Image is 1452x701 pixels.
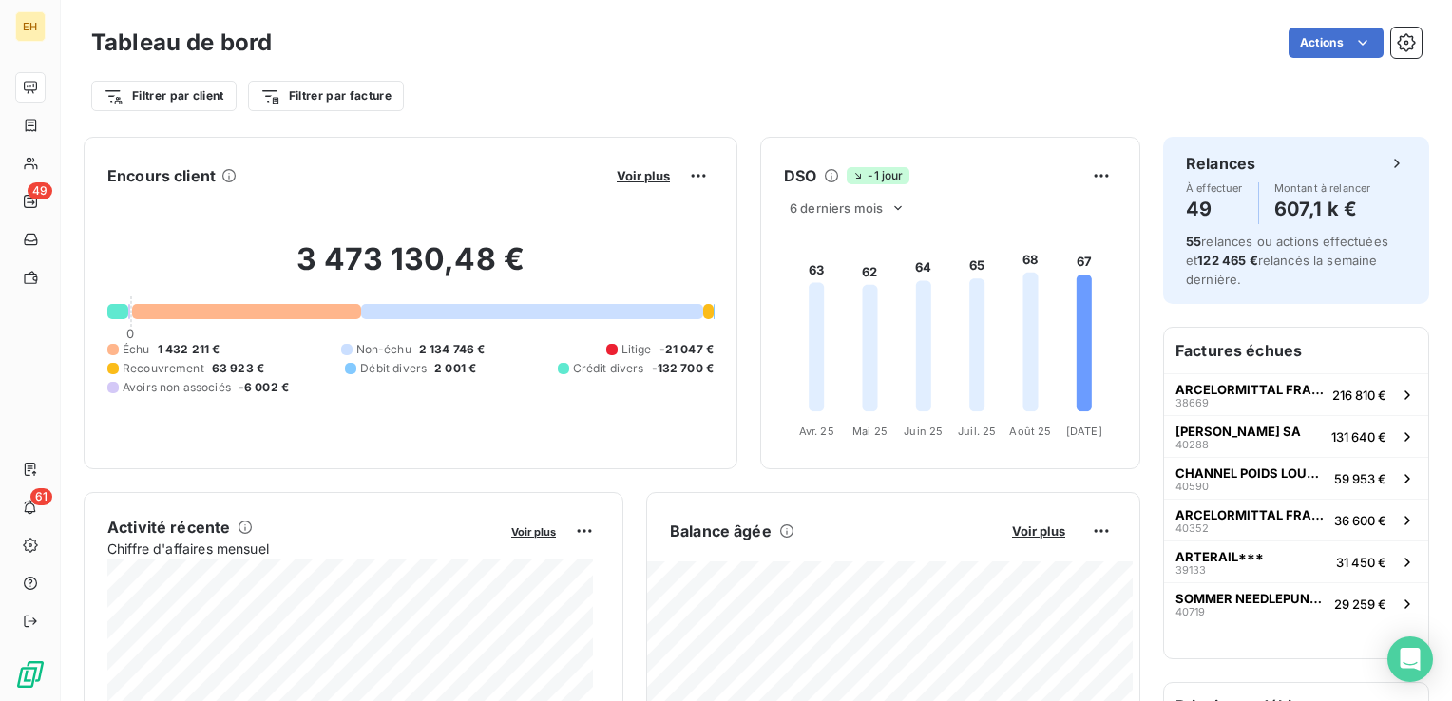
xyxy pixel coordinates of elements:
[239,379,289,396] span: -6 002 €
[1164,373,1428,415] button: ARCELORMITTAL FRANCE - Site de Mardyck38669216 810 €
[15,659,46,690] img: Logo LeanPay
[1334,597,1386,612] span: 29 259 €
[573,360,644,377] span: Crédit divers
[1164,328,1428,373] h6: Factures échues
[91,26,272,60] h3: Tableau de bord
[1334,471,1386,486] span: 59 953 €
[360,360,427,377] span: Débit divers
[356,341,411,358] span: Non-échu
[784,164,816,187] h6: DSO
[1197,253,1257,268] span: 122 465 €
[212,360,264,377] span: 63 923 €
[847,167,908,184] span: -1 jour
[1164,415,1428,457] button: [PERSON_NAME] SA40288131 640 €
[1164,582,1428,624] button: SOMMER NEEDLEPUNCH***4071929 259 €
[1331,429,1386,445] span: 131 640 €
[617,168,670,183] span: Voir plus
[1006,522,1071,540] button: Voir plus
[1387,636,1433,682] div: Open Intercom Messenger
[1175,522,1209,534] span: 40352
[1336,555,1386,570] span: 31 450 €
[126,326,134,341] span: 0
[511,525,556,539] span: Voir plus
[1175,606,1205,617] span: 40719
[1274,194,1371,224] h4: 607,1 k €
[1274,182,1371,194] span: Montant à relancer
[611,167,676,184] button: Voir plus
[799,425,834,438] tspan: Avr. 25
[30,488,52,505] span: 61
[652,360,715,377] span: -132 700 €
[1175,382,1325,397] span: ARCELORMITTAL FRANCE - Site de Mardyck
[15,11,46,42] div: EH
[1175,465,1327,481] span: CHANNEL POIDS LOURDS CALAIS***
[659,341,714,358] span: -21 047 €
[1175,481,1209,492] span: 40590
[790,200,883,216] span: 6 derniers mois
[28,182,52,199] span: 49
[621,341,652,358] span: Litige
[1175,591,1327,606] span: SOMMER NEEDLEPUNCH***
[1066,425,1102,438] tspan: [DATE]
[1186,182,1243,194] span: À effectuer
[123,341,150,358] span: Échu
[1009,425,1051,438] tspan: Août 25
[107,539,498,559] span: Chiffre d'affaires mensuel
[1164,540,1428,582] button: ARTERAIL***3913331 450 €
[1334,513,1386,528] span: 36 600 €
[1186,152,1255,175] h6: Relances
[123,379,231,396] span: Avoirs non associés
[852,425,888,438] tspan: Mai 25
[123,360,204,377] span: Recouvrement
[107,240,714,297] h2: 3 473 130,48 €
[1164,499,1428,540] button: ARCELORMITTAL FRANCE - Site de [GEOGRAPHIC_DATA]4035236 600 €
[1289,28,1384,58] button: Actions
[158,341,220,358] span: 1 432 211 €
[1012,523,1065,539] span: Voir plus
[1175,564,1206,576] span: 39133
[107,164,216,187] h6: Encours client
[1175,424,1301,439] span: [PERSON_NAME] SA
[1186,194,1243,224] h4: 49
[1186,234,1388,287] span: relances ou actions effectuées et relancés la semaine dernière.
[248,81,404,111] button: Filtrer par facture
[419,341,486,358] span: 2 134 746 €
[91,81,237,111] button: Filtrer par client
[670,520,772,542] h6: Balance âgée
[904,425,943,438] tspan: Juin 25
[958,425,996,438] tspan: Juil. 25
[1332,388,1386,403] span: 216 810 €
[1175,397,1209,408] span: 38669
[1186,234,1201,249] span: 55
[1164,457,1428,499] button: CHANNEL POIDS LOURDS CALAIS***4059059 953 €
[434,360,476,377] span: 2 001 €
[1175,507,1327,522] span: ARCELORMITTAL FRANCE - Site de [GEOGRAPHIC_DATA]
[506,522,562,540] button: Voir plus
[1175,439,1209,450] span: 40288
[107,516,230,539] h6: Activité récente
